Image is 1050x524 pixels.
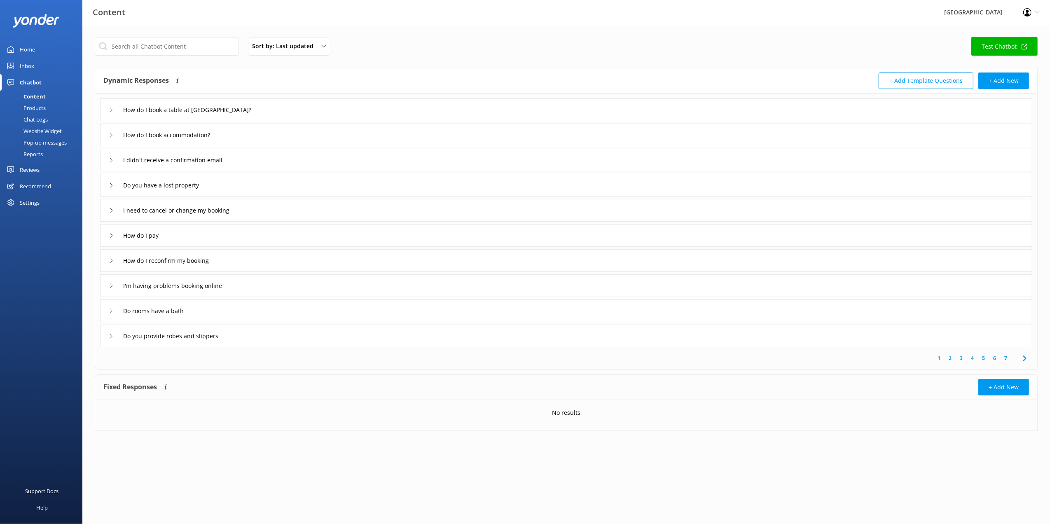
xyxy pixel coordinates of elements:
div: Website Widget [5,125,62,137]
a: 7 [1000,354,1011,362]
a: Website Widget [5,125,82,137]
img: yonder-white-logo.png [12,14,60,28]
a: 1 [933,354,945,362]
button: + Add New [978,379,1029,395]
a: 6 [989,354,1000,362]
a: 3 [956,354,967,362]
p: No results [552,408,580,417]
h4: Fixed Responses [103,379,157,395]
div: Recommend [20,178,51,194]
div: Support Docs [26,483,59,499]
div: Products [5,102,46,114]
div: Help [36,499,48,516]
input: Search all Chatbot Content [95,37,239,56]
div: Reviews [20,161,40,178]
div: Content [5,91,46,102]
a: Content [5,91,82,102]
h3: Content [93,6,125,19]
a: 5 [978,354,989,362]
div: Chatbot [20,74,42,91]
a: Chat Logs [5,114,82,125]
button: + Add Template Questions [879,73,973,89]
a: Reports [5,148,82,160]
div: Chat Logs [5,114,48,125]
a: Test Chatbot [971,37,1038,56]
h4: Dynamic Responses [103,73,169,89]
a: 4 [967,354,978,362]
button: + Add New [978,73,1029,89]
div: Reports [5,148,43,160]
div: Inbox [20,58,34,74]
div: Home [20,41,35,58]
a: Pop-up messages [5,137,82,148]
a: Products [5,102,82,114]
div: Pop-up messages [5,137,67,148]
span: Sort by: Last updated [252,42,318,51]
a: 2 [945,354,956,362]
div: Settings [20,194,40,211]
